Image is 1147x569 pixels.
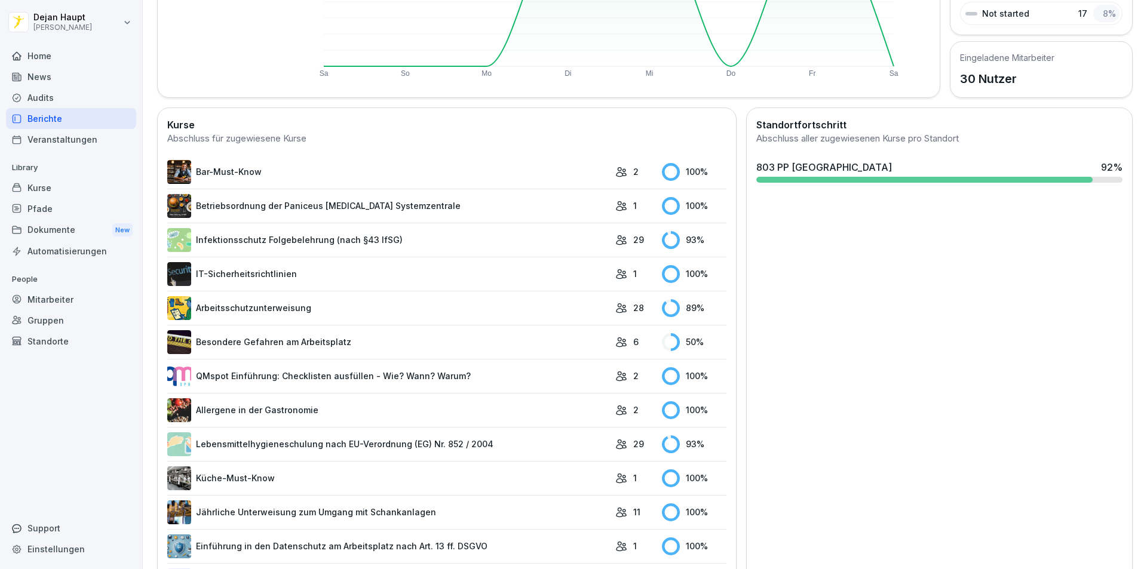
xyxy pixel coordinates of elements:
[809,69,815,78] text: Fr
[633,302,644,314] p: 28
[167,432,191,456] img: gxsnf7ygjsfsmxd96jxi4ufn.png
[167,160,191,184] img: avw4yih0pjczq94wjribdn74.png
[6,177,136,198] a: Kurse
[167,194,609,218] a: Betriebsordnung der Paniceus [MEDICAL_DATA] Systemzentrale
[33,13,92,23] p: Dejan Haupt
[756,118,1123,132] h2: Standortfortschritt
[167,132,726,146] div: Abschluss für zugewiesene Kurse
[167,330,191,354] img: zq4t51x0wy87l3xh8s87q7rq.png
[756,160,892,174] div: 803 PP [GEOGRAPHIC_DATA]
[6,66,136,87] a: News
[6,198,136,219] a: Pfade
[1093,5,1120,22] div: 8 %
[167,398,191,422] img: gsgognukgwbtoe3cnlsjjbmw.png
[662,435,726,453] div: 93 %
[401,69,410,78] text: So
[633,370,639,382] p: 2
[633,438,644,450] p: 29
[167,118,726,132] h2: Kurse
[167,466,609,490] a: Küche-Must-Know
[112,223,133,237] div: New
[167,432,609,456] a: Lebensmittelhygieneschulung nach EU-Verordnung (EG) Nr. 852 / 2004
[633,199,637,212] p: 1
[960,70,1054,88] p: 30 Nutzer
[167,330,609,354] a: Besondere Gefahren am Arbeitsplatz
[662,231,726,249] div: 93 %
[6,539,136,559] a: Einstellungen
[6,518,136,539] div: Support
[6,108,136,129] a: Berichte
[662,367,726,385] div: 100 %
[1078,7,1087,20] p: 17
[756,132,1123,146] div: Abschluss aller zugewiesenen Kurse pro Standort
[167,262,609,286] a: IT-Sicherheitsrichtlinien
[6,331,136,352] a: Standorte
[6,158,136,177] p: Library
[167,228,191,252] img: tgff07aey9ahi6f4hltuk21p.png
[1101,160,1123,174] div: 92 %
[565,69,571,78] text: Di
[6,219,136,241] div: Dokumente
[167,500,609,524] a: Jährliche Unterweisung zum Umgang mit Schankanlagen
[6,289,136,310] a: Mitarbeiter
[752,155,1127,187] a: 803 PP [GEOGRAPHIC_DATA]92%
[662,503,726,521] div: 100 %
[6,219,136,241] a: DokumenteNew
[662,401,726,419] div: 100 %
[662,299,726,317] div: 89 %
[726,69,736,78] text: Do
[633,540,637,552] p: 1
[167,160,609,184] a: Bar-Must-Know
[167,534,191,558] img: x7xa5977llyo53hf30kzdyol.png
[33,23,92,32] p: [PERSON_NAME]
[6,129,136,150] a: Veranstaltungen
[167,398,609,422] a: Allergene in der Gastronomie
[6,87,136,108] a: Audits
[662,163,726,181] div: 100 %
[633,506,640,518] p: 11
[633,165,639,178] p: 2
[662,197,726,215] div: 100 %
[167,500,191,524] img: etou62n52bjq4b8bjpe35whp.png
[982,7,1029,20] p: Not started
[646,69,654,78] text: Mi
[6,241,136,262] a: Automatisierungen
[633,472,637,484] p: 1
[167,534,609,558] a: Einführung in den Datenschutz am Arbeitsplatz nach Art. 13 ff. DSGVO
[6,270,136,289] p: People
[6,310,136,331] a: Gruppen
[960,51,1054,64] h5: Eingeladene Mitarbeiter
[633,336,639,348] p: 6
[167,228,609,252] a: Infektionsschutz Folgebelehrung (nach §43 IfSG)
[167,296,191,320] img: bgsrfyvhdm6180ponve2jajk.png
[662,469,726,487] div: 100 %
[167,296,609,320] a: Arbeitsschutzunterweisung
[662,537,726,555] div: 100 %
[167,364,191,388] img: rsy9vu330m0sw5op77geq2rv.png
[662,333,726,351] div: 50 %
[633,233,644,246] p: 29
[633,267,637,280] p: 1
[6,45,136,66] a: Home
[167,194,191,218] img: erelp9ks1mghlbfzfpgfvnw0.png
[890,69,898,78] text: Sa
[320,69,329,78] text: Sa
[167,466,191,490] img: gxc2tnhhndim38heekucasph.png
[633,404,639,416] p: 2
[662,265,726,283] div: 100 %
[482,69,492,78] text: Mo
[167,364,609,388] a: QMspot Einführung: Checklisten ausfüllen - Wie? Wann? Warum?
[167,262,191,286] img: msj3dytn6rmugecro9tfk5p0.png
